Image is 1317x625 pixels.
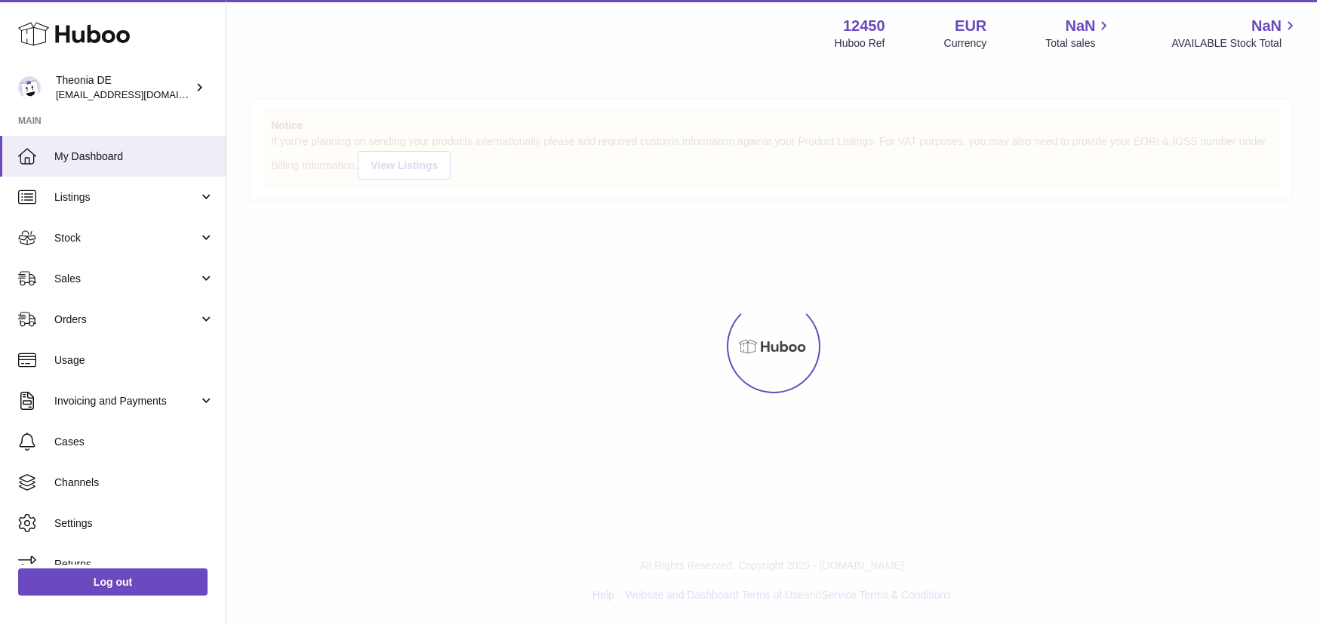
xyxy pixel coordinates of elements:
span: Settings [54,516,214,531]
a: Log out [18,568,208,596]
span: Listings [54,190,198,205]
span: Cases [54,435,214,449]
strong: 12450 [843,16,885,36]
span: Channels [54,476,214,490]
span: Invoicing and Payments [54,394,198,408]
span: Usage [54,353,214,368]
span: Orders [54,312,198,327]
a: NaN Total sales [1045,16,1112,51]
span: NaN [1065,16,1095,36]
span: Sales [54,272,198,286]
span: My Dashboard [54,149,214,164]
span: NaN [1251,16,1282,36]
span: Total sales [1045,36,1112,51]
strong: EUR [955,16,986,36]
span: AVAILABLE Stock Total [1171,36,1299,51]
img: info-de@theonia.com [18,76,41,99]
span: Stock [54,231,198,245]
span: [EMAIL_ADDRESS][DOMAIN_NAME] [56,88,222,100]
div: Theonia DE [56,73,192,102]
span: Returns [54,557,214,571]
a: NaN AVAILABLE Stock Total [1171,16,1299,51]
div: Currency [944,36,987,51]
div: Huboo Ref [835,36,885,51]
